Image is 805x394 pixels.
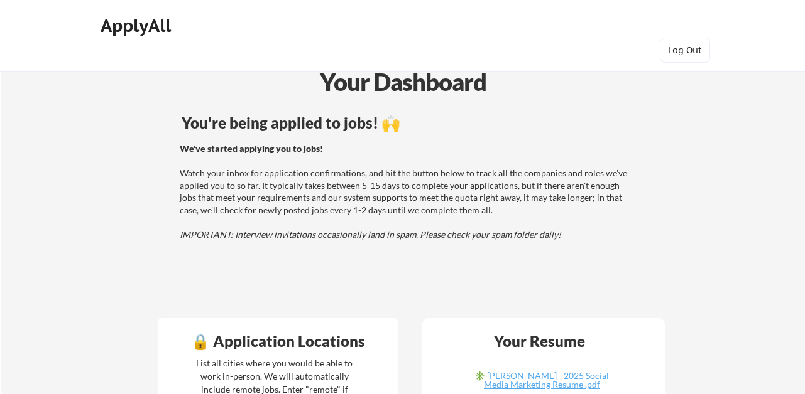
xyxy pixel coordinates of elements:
strong: We've started applying you to jobs! [180,143,323,154]
div: 🔒 Application Locations [161,334,395,349]
div: ✳️ [PERSON_NAME] - 2025 Social Media Marketing Resume .pdf [467,371,616,389]
em: IMPORTANT: Interview invitations occasionally land in spam. Please check your spam folder daily! [180,229,561,240]
div: Your Resume [477,334,601,349]
div: Your Dashboard [1,64,805,100]
div: Watch your inbox for application confirmations, and hit the button below to track all the compani... [180,142,633,241]
div: You're being applied to jobs! 🙌 [182,115,635,130]
button: Log Out [660,38,710,63]
div: ApplyAll [101,15,175,36]
a: ✳️ [PERSON_NAME] - 2025 Social Media Marketing Resume .pdf [467,371,616,391]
